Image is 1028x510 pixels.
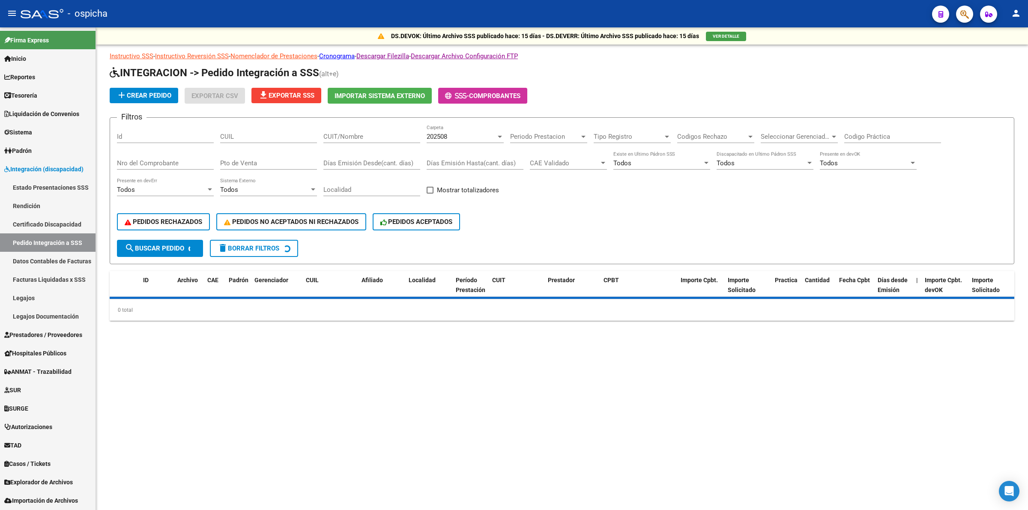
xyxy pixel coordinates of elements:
[530,159,599,167] span: CAE Validado
[427,133,447,140] span: 202508
[4,422,52,432] span: Autorizaciones
[155,52,229,60] a: Instructivo Reversión SSS
[4,36,49,45] span: Firma Express
[452,271,489,309] datatable-header-cell: Período Prestación
[218,243,228,253] mat-icon: delete
[358,271,405,309] datatable-header-cell: Afiliado
[456,277,485,293] span: Período Prestación
[125,245,184,252] span: Buscar Pedido
[4,477,73,487] span: Explorador de Archivos
[801,271,836,309] datatable-header-cell: Cantidad
[548,277,575,283] span: Prestador
[117,240,203,257] button: Buscar Pedido
[805,277,830,283] span: Cantidad
[613,159,631,167] span: Todos
[604,277,619,283] span: CPBT
[771,271,801,309] datatable-header-cell: Practica
[117,111,146,123] h3: Filtros
[68,4,108,23] span: - ospicha
[251,271,302,309] datatable-header-cell: Gerenciador
[4,54,26,63] span: Inicio
[210,240,298,257] button: Borrar Filtros
[174,271,204,309] datatable-header-cell: Archivo
[110,52,153,60] a: Instructivo SSS
[319,70,339,78] span: (alt+e)
[125,218,202,226] span: PEDIDOS RECHAZADOS
[220,186,238,194] span: Todos
[4,72,35,82] span: Reportes
[677,271,724,309] datatable-header-cell: Importe Cpbt.
[328,88,432,104] button: Importar Sistema Externo
[207,277,218,283] span: CAE
[251,88,321,103] button: Exportar SSS
[913,271,921,309] datatable-header-cell: |
[1011,8,1021,18] mat-icon: person
[878,277,908,293] span: Días desde Emisión
[143,277,149,283] span: ID
[724,271,771,309] datatable-header-cell: Importe Solicitado
[713,34,739,39] span: VER DETALLE
[110,51,1014,61] p: - - - - -
[218,245,279,252] span: Borrar Filtros
[117,186,135,194] span: Todos
[117,213,210,230] button: PEDIDOS RECHAZADOS
[110,88,178,103] button: Crear Pedido
[761,133,830,140] span: Seleccionar Gerenciador
[7,8,17,18] mat-icon: menu
[728,277,756,293] span: Importe Solicitado
[775,277,798,283] span: Practica
[216,213,366,230] button: PEDIDOS NO ACEPTADOS NI RECHAZADOS
[117,90,127,100] mat-icon: add
[110,67,319,79] span: INTEGRACION -> Pedido Integración a SSS
[204,271,225,309] datatable-header-cell: CAE
[356,52,409,60] a: Descargar Filezilla
[140,271,174,309] datatable-header-cell: ID
[921,271,968,309] datatable-header-cell: Importe Cpbt. devOK
[409,277,436,283] span: Localidad
[4,109,79,119] span: Liquidación de Convenios
[258,92,314,99] span: Exportar SSS
[177,277,198,283] span: Archivo
[225,271,251,309] datatable-header-cell: Padrón
[445,92,469,100] span: -
[677,133,747,140] span: Codigos Rechazo
[191,92,238,100] span: Exportar CSV
[224,218,359,226] span: PEDIDOS NO ACEPTADOS NI RECHAZADOS
[4,349,66,358] span: Hospitales Públicos
[600,271,677,309] datatable-header-cell: CPBT
[925,277,962,293] span: Importe Cpbt. devOK
[469,92,520,100] span: Comprobantes
[438,88,527,104] button: -Comprobantes
[681,277,718,283] span: Importe Cpbt.
[706,32,746,41] button: VER DETALLE
[362,277,383,283] span: Afiliado
[4,404,28,413] span: SURGE
[999,481,1019,501] div: Open Intercom Messenger
[717,159,735,167] span: Todos
[411,52,518,60] a: Descargar Archivo Configuración FTP
[437,185,499,195] span: Mostrar totalizadores
[258,90,269,100] mat-icon: file_download
[544,271,600,309] datatable-header-cell: Prestador
[306,277,319,283] span: CUIL
[4,496,78,505] span: Importación de Archivos
[319,52,355,60] a: Cronograma
[820,159,838,167] span: Todos
[125,243,135,253] mat-icon: search
[916,277,918,283] span: |
[405,271,452,309] datatable-header-cell: Localidad
[380,218,453,226] span: PEDIDOS ACEPTADOS
[117,92,171,99] span: Crear Pedido
[4,330,82,340] span: Prestadores / Proveedores
[391,31,699,41] p: DS.DEVOK: Último Archivo SSS publicado hace: 15 días - DS.DEVERR: Último Archivo SSS publicado ha...
[302,271,358,309] datatable-header-cell: CUIL
[839,277,870,283] span: Fecha Cpbt
[4,367,72,376] span: ANMAT - Trazabilidad
[4,441,21,450] span: TAD
[874,271,913,309] datatable-header-cell: Días desde Emisión
[335,92,425,100] span: Importar Sistema Externo
[4,146,32,155] span: Padrón
[185,88,245,104] button: Exportar CSV
[4,385,21,395] span: SUR
[4,91,37,100] span: Tesorería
